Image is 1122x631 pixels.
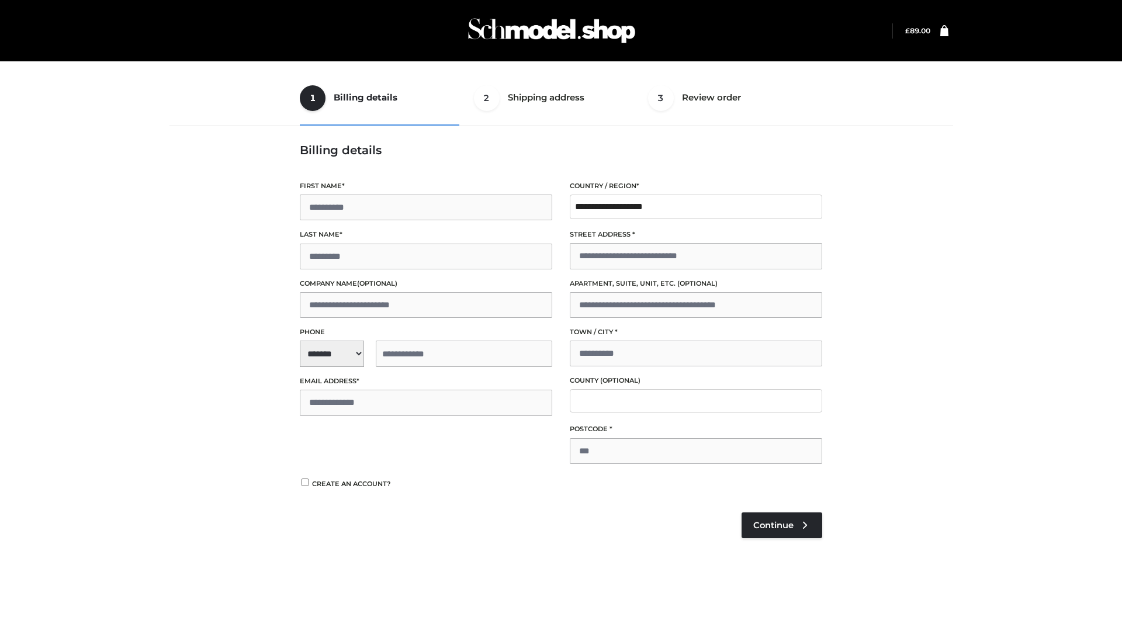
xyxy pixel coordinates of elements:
[905,26,930,35] bdi: 89.00
[357,279,397,287] span: (optional)
[600,376,640,384] span: (optional)
[300,376,552,387] label: Email address
[312,480,391,488] span: Create an account?
[570,229,822,240] label: Street address
[570,181,822,192] label: Country / Region
[753,520,794,531] span: Continue
[570,375,822,386] label: County
[570,424,822,435] label: Postcode
[464,8,639,54] img: Schmodel Admin 964
[905,26,910,35] span: £
[300,181,552,192] label: First name
[300,143,822,157] h3: Billing details
[677,279,718,287] span: (optional)
[570,327,822,338] label: Town / City
[570,278,822,289] label: Apartment, suite, unit, etc.
[300,327,552,338] label: Phone
[905,26,930,35] a: £89.00
[300,229,552,240] label: Last name
[742,512,822,538] a: Continue
[300,479,310,486] input: Create an account?
[300,278,552,289] label: Company name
